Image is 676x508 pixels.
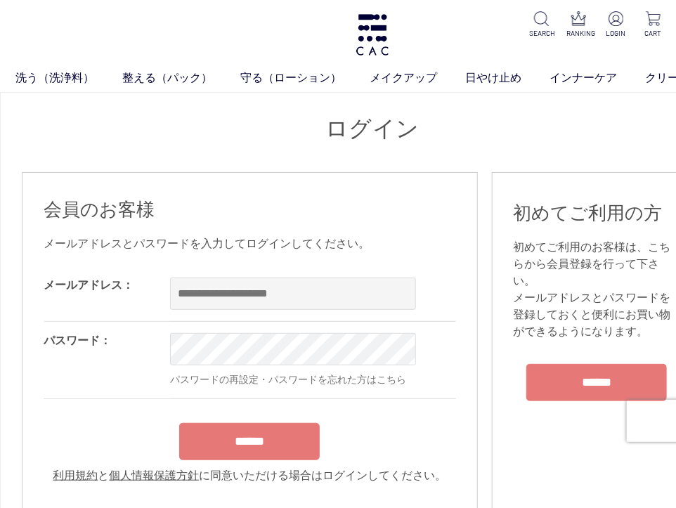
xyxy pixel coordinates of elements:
p: RANKING [566,28,590,39]
a: RANKING [566,11,590,39]
label: パスワード： [44,334,111,346]
a: 利用規約 [53,469,98,481]
p: LOGIN [604,28,628,39]
p: CART [641,28,665,39]
label: メールアドレス： [44,279,134,291]
a: LOGIN [604,11,628,39]
a: 日やけ止め [465,70,550,86]
a: 守る（ローション） [240,70,370,86]
a: 洗う（洗浄料） [15,70,122,86]
div: メールアドレスとパスワードを入力してログインしてください。 [44,235,456,252]
span: 初めてご利用の方 [514,202,663,223]
a: 個人情報保護方針 [109,469,199,481]
img: logo [354,14,391,56]
p: SEARCH [530,28,554,39]
a: CART [641,11,665,39]
a: SEARCH [530,11,554,39]
div: と に同意いただける場合はログインしてください。 [44,467,456,484]
a: インナーケア [550,70,645,86]
a: 整える（パック） [122,70,240,86]
span: 会員のお客様 [44,199,155,220]
a: メイクアップ [370,70,465,86]
a: パスワードの再設定・パスワードを忘れた方はこちら [170,374,406,385]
